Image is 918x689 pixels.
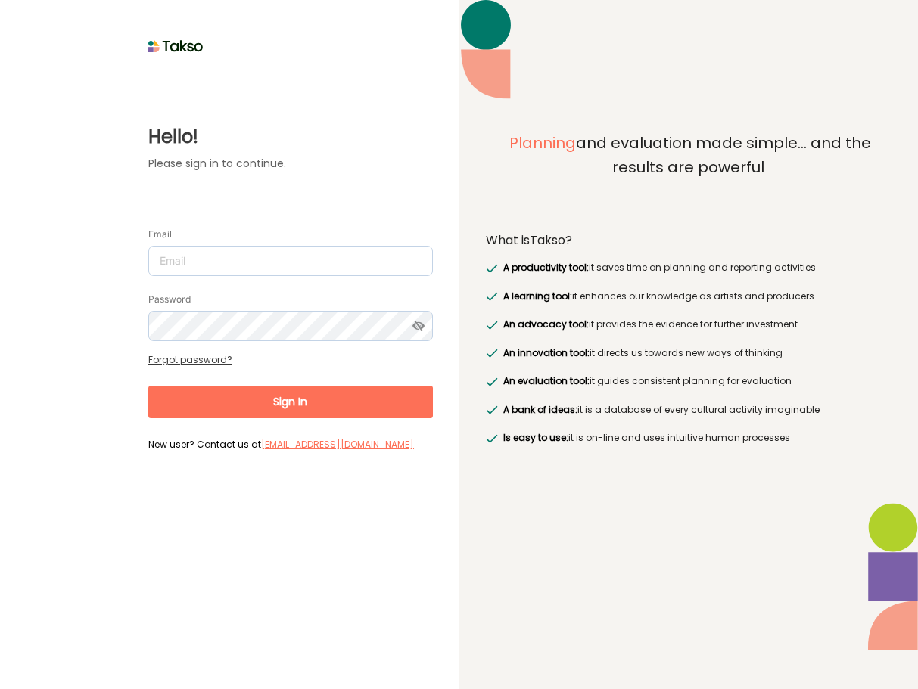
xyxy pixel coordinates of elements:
label: Hello! [148,123,433,151]
span: Planning [509,132,576,154]
label: Password [148,293,191,306]
img: taksoLoginLogo [148,35,204,57]
img: greenRight [486,292,498,301]
button: Sign In [148,386,433,418]
span: An evaluation tool: [503,374,590,387]
span: Takso? [530,231,572,249]
img: greenRight [486,349,498,358]
label: New user? Contact us at [148,437,433,451]
label: and evaluation made simple... and the results are powerful [486,132,892,213]
img: greenRight [486,377,498,386]
img: greenRight [486,264,498,273]
span: An innovation tool: [503,346,590,359]
span: A learning tool: [503,290,572,303]
label: it saves time on planning and reporting activities [500,260,816,275]
img: greenRight [486,321,498,330]
label: it is on-line and uses intuitive human processes [500,430,790,445]
label: it guides consistent planning for evaluation [500,374,792,389]
label: it directs us towards new ways of thinking [500,346,783,361]
label: it is a database of every cultural activity imaginable [500,402,820,417]
span: Is easy to use: [503,431,568,444]
img: greenRight [486,434,498,443]
span: A productivity tool: [503,261,589,274]
label: Please sign in to continue. [148,156,433,172]
label: it provides the evidence for further investment [500,317,798,332]
span: A bank of ideas: [503,403,577,416]
input: Email [148,246,433,276]
a: Forgot password? [148,353,232,366]
label: What is [486,233,572,248]
label: Email [148,228,172,241]
a: [EMAIL_ADDRESS][DOMAIN_NAME] [261,438,414,451]
label: [EMAIL_ADDRESS][DOMAIN_NAME] [261,437,414,452]
span: An advocacy tool: [503,318,589,331]
img: greenRight [486,405,498,414]
label: it enhances our knowledge as artists and producers [500,289,814,304]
